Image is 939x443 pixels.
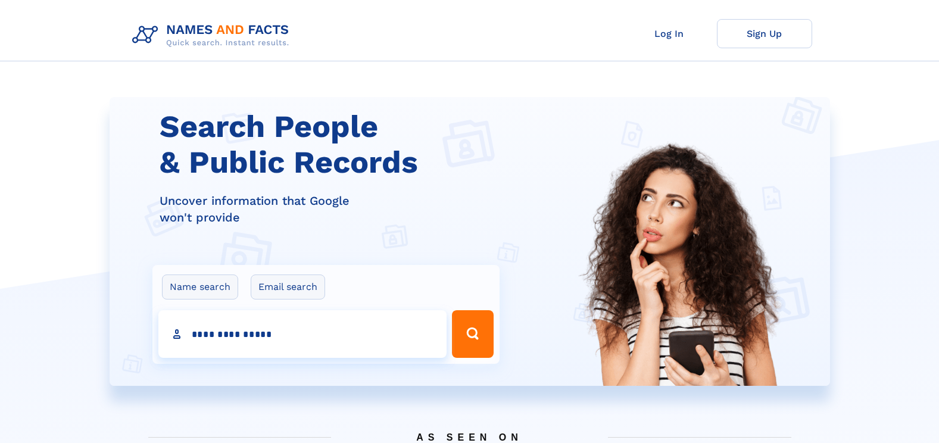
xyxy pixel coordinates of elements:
[717,19,812,48] a: Sign Up
[162,274,238,300] label: Name search
[127,19,299,51] img: Logo Names and Facts
[251,274,325,300] label: Email search
[452,310,494,358] button: Search Button
[158,310,447,358] input: search input
[160,109,507,180] h1: Search People & Public Records
[160,192,507,226] div: Uncover information that Google won't provide
[622,19,717,48] a: Log In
